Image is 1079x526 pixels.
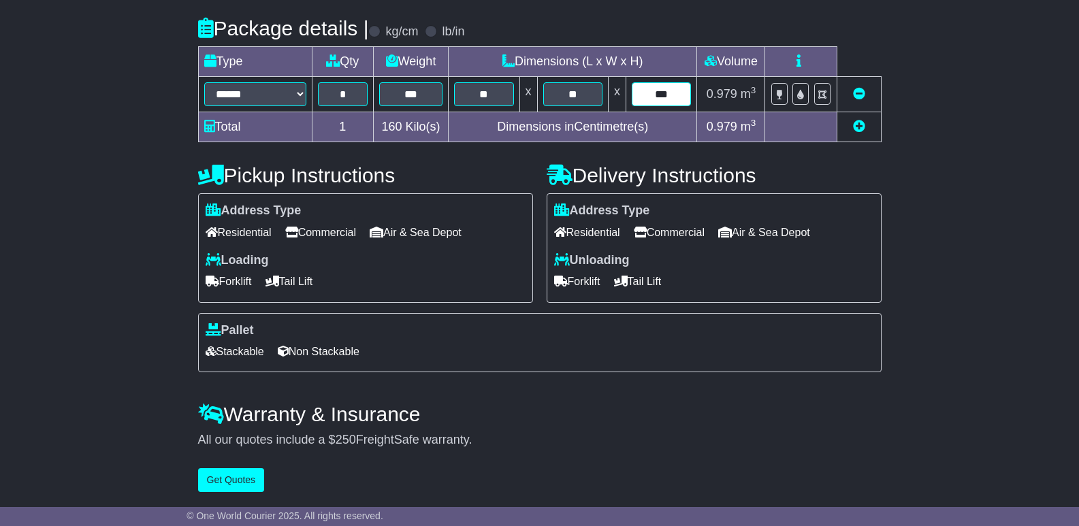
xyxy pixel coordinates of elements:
td: Type [198,47,312,77]
label: Loading [206,253,269,268]
span: m [741,87,756,101]
span: Commercial [634,222,705,243]
div: All our quotes include a $ FreightSafe warranty. [198,433,882,448]
td: Dimensions in Centimetre(s) [449,112,697,142]
a: Remove this item [853,87,865,101]
span: Tail Lift [614,271,662,292]
span: Residential [206,222,272,243]
span: Forklift [206,271,252,292]
td: x [608,77,626,112]
h4: Warranty & Insurance [198,403,882,425]
span: Stackable [206,341,264,362]
a: Add new item [853,120,865,133]
label: Address Type [206,203,302,218]
span: Tail Lift [265,271,313,292]
span: Forklift [554,271,600,292]
td: Weight [374,47,449,77]
td: x [519,77,537,112]
span: Non Stackable [278,341,359,362]
span: Commercial [285,222,356,243]
label: kg/cm [385,24,418,39]
td: Kilo(s) [374,112,449,142]
sup: 3 [751,118,756,128]
label: Address Type [554,203,650,218]
span: m [741,120,756,133]
span: 0.979 [707,120,737,133]
td: Total [198,112,312,142]
span: Residential [554,222,620,243]
label: Pallet [206,323,254,338]
label: Unloading [554,253,630,268]
span: 250 [336,433,356,446]
td: Qty [312,47,374,77]
span: Air & Sea Depot [718,222,810,243]
h4: Delivery Instructions [547,164,882,186]
button: Get Quotes [198,468,265,492]
sup: 3 [751,85,756,95]
h4: Package details | [198,17,369,39]
td: Volume [697,47,765,77]
span: Air & Sea Depot [370,222,462,243]
span: 160 [382,120,402,133]
span: 0.979 [707,87,737,101]
td: Dimensions (L x W x H) [449,47,697,77]
h4: Pickup Instructions [198,164,533,186]
span: © One World Courier 2025. All rights reserved. [187,510,383,521]
label: lb/in [442,24,464,39]
td: 1 [312,112,374,142]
